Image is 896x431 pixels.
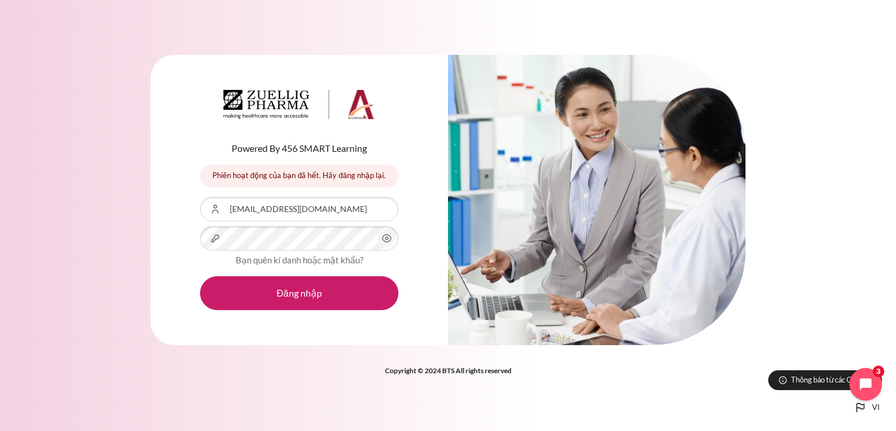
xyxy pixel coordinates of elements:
[223,90,375,124] a: Architeck
[200,276,398,310] button: Đăng nhập
[872,402,880,413] span: vi
[791,374,873,385] span: Thông báo từ các Cookies
[200,141,398,155] p: Powered By 456 SMART Learning
[385,366,512,375] strong: Copyright © 2024 BTS All rights reserved
[223,90,375,119] img: Architeck
[768,370,882,390] button: Thông báo từ các Cookies
[849,396,884,419] button: Languages
[200,165,398,187] div: Phiên hoạt động của bạn đã hết. Hãy đăng nhập lại.
[200,197,398,221] input: Tên tài khoản
[236,255,363,265] a: Bạn quên kí danh hoặc mật khẩu?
